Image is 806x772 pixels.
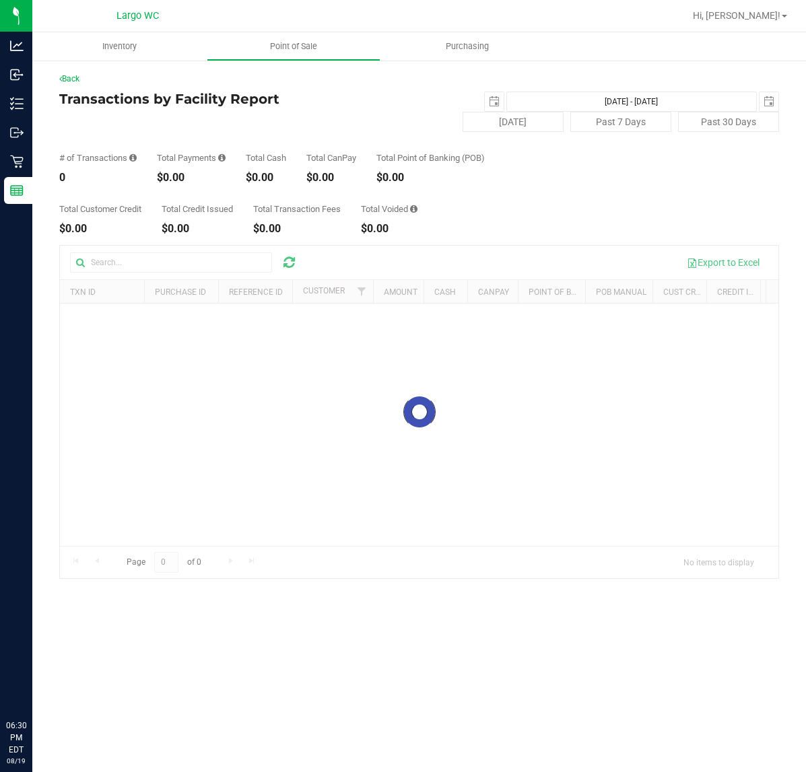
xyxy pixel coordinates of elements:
inline-svg: Inbound [10,68,24,81]
button: Past 7 Days [570,112,671,132]
div: Total Point of Banking (POB) [376,153,485,162]
a: Inventory [32,32,207,61]
div: Total Customer Credit [59,205,141,213]
div: Total Credit Issued [162,205,233,213]
div: # of Transactions [59,153,137,162]
div: $0.00 [59,223,141,234]
span: Inventory [84,40,155,52]
inline-svg: Inventory [10,97,24,110]
span: Hi, [PERSON_NAME]! [693,10,780,21]
a: Purchasing [380,32,555,61]
div: $0.00 [361,223,417,234]
inline-svg: Analytics [10,39,24,52]
div: Total Transaction Fees [253,205,341,213]
div: $0.00 [253,223,341,234]
a: Back [59,74,79,83]
button: [DATE] [463,112,564,132]
inline-svg: Reports [10,184,24,197]
div: Total Cash [246,153,286,162]
div: Total Payments [157,153,226,162]
span: Point of Sale [252,40,335,52]
span: select [485,92,504,111]
div: $0.00 [376,172,485,183]
div: $0.00 [306,172,356,183]
h4: Transactions by Facility Report [59,92,299,106]
a: Point of Sale [207,32,381,61]
i: Count of all successful payment transactions, possibly including voids, refunds, and cash-back fr... [129,153,137,162]
div: Total Voided [361,205,417,213]
div: $0.00 [157,172,226,183]
div: $0.00 [246,172,286,183]
i: Sum of all successful, non-voided payment transaction amounts, excluding tips and transaction fees. [218,153,226,162]
div: 0 [59,172,137,183]
span: select [760,92,778,111]
inline-svg: Outbound [10,126,24,139]
inline-svg: Retail [10,155,24,168]
p: 06:30 PM EDT [6,720,26,756]
span: Purchasing [428,40,507,52]
div: $0.00 [162,223,233,234]
button: Past 30 Days [678,112,779,132]
div: Total CanPay [306,153,356,162]
p: 08/19 [6,756,26,766]
span: Largo WC [116,10,159,22]
i: Sum of all voided payment transaction amounts, excluding tips and transaction fees. [410,205,417,213]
